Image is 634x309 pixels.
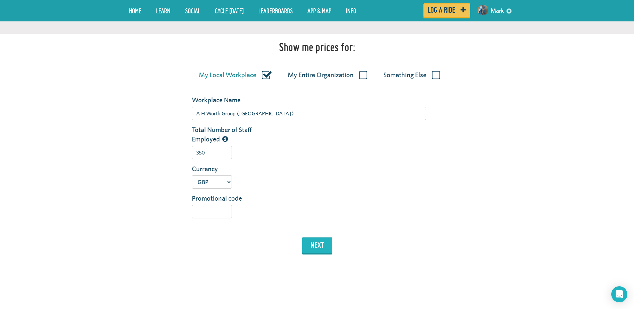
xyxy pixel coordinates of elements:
h1: Show me prices for: [279,40,355,54]
a: Mark [491,3,504,19]
a: Log a ride [423,3,470,17]
a: settings drop down toggle [506,7,512,14]
a: Home [124,2,146,19]
label: My Local Workplace [199,71,272,80]
label: Total Number of Staff Employed [187,125,268,144]
span: Log a ride [428,7,455,13]
label: Something Else [383,71,440,80]
button: next [302,237,332,253]
div: Open Intercom Messenger [611,286,627,302]
label: My Entire Organization [288,71,367,80]
a: Cycle [DATE] [210,2,249,19]
a: Social [180,2,205,19]
a: App & Map [302,2,336,19]
img: Small navigation user avatar [478,5,488,15]
a: Leaderboards [253,2,298,19]
label: Workplace Name [187,95,268,105]
a: Info [341,2,361,19]
a: LEARN [151,2,175,19]
i: The total number of people employed by this organization/workplace, including part time staff. [222,136,228,142]
label: Promotional code [187,194,268,203]
label: Currency [187,164,268,174]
